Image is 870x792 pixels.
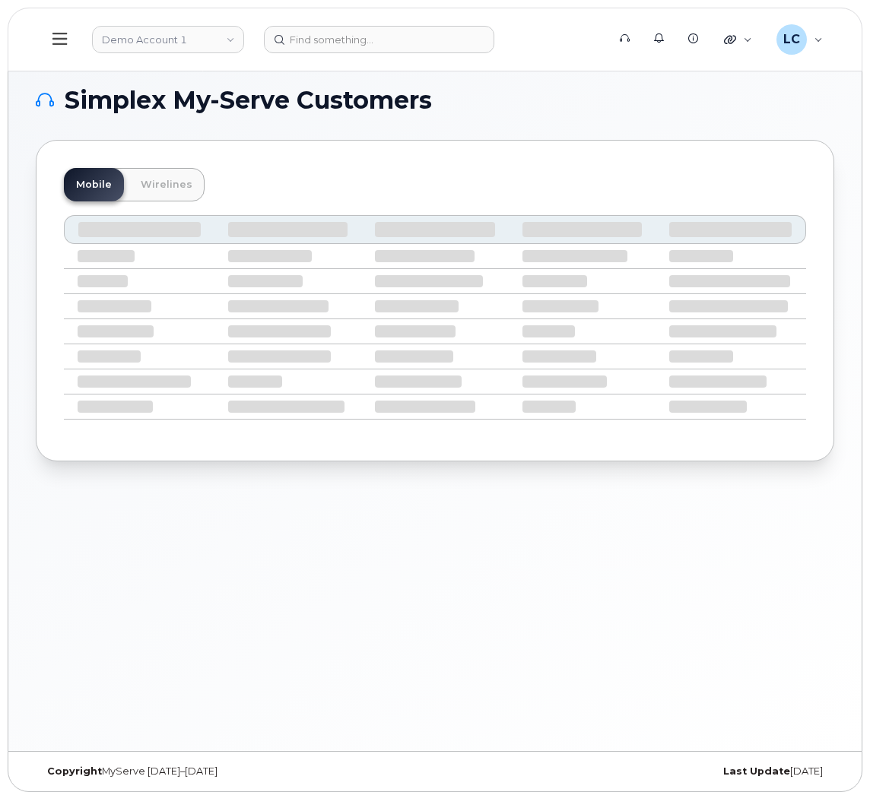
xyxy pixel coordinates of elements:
strong: Copyright [47,765,102,777]
strong: Last Update [723,765,790,777]
div: MyServe [DATE]–[DATE] [36,765,435,778]
a: Mobile [64,168,124,201]
div: [DATE] [435,765,834,778]
span: Simplex My-Serve Customers [65,89,432,112]
a: Wirelines [129,168,205,201]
